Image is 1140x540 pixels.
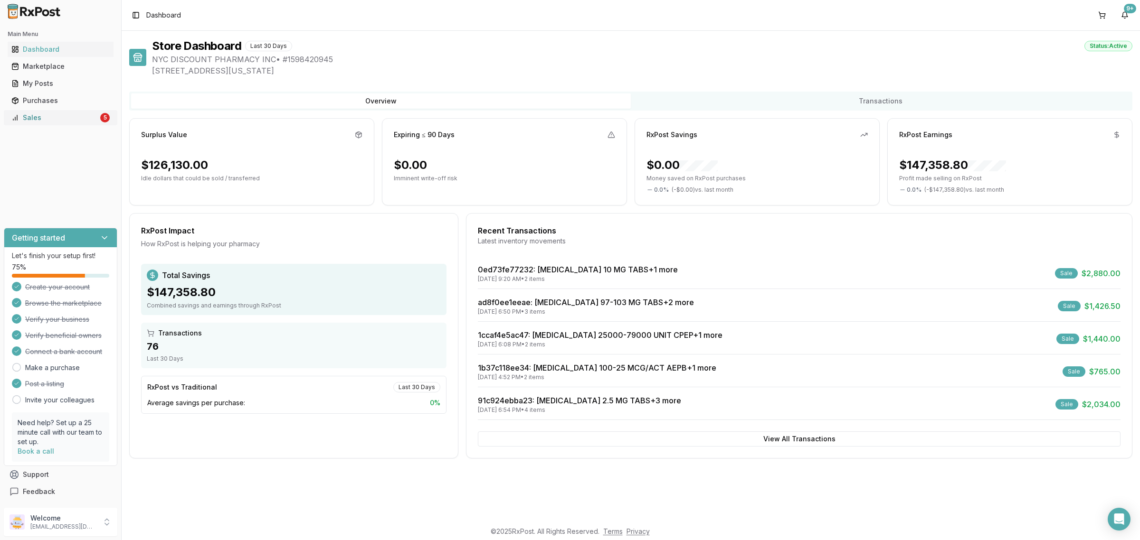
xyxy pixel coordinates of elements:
div: Sale [1056,334,1079,344]
span: Connect a bank account [25,347,102,356]
div: 76 [147,340,441,353]
p: Welcome [30,513,96,523]
div: Recent Transactions [478,225,1121,236]
div: RxPost Impact [141,225,446,236]
h2: Main Menu [8,30,114,38]
div: Purchases [11,96,110,105]
a: Dashboard [8,41,114,58]
button: Support [4,466,117,483]
h1: Store Dashboard [152,38,241,54]
div: Sales [11,113,98,122]
span: Verify beneficial owners [25,331,102,340]
button: Transactions [631,93,1130,109]
p: [EMAIL_ADDRESS][DOMAIN_NAME] [30,523,96,531]
a: Invite your colleagues [25,395,95,405]
span: 0.0 % [907,186,921,194]
span: Verify your business [25,315,89,324]
span: Transactions [158,328,202,338]
div: RxPost Savings [646,130,697,140]
h3: Getting started [12,232,65,243]
div: $147,358.80 [899,158,1006,173]
a: Book a call [18,447,54,455]
div: 5 [100,113,110,122]
div: Last 30 Days [245,41,292,51]
div: Marketplace [11,62,110,71]
a: Privacy [627,527,650,535]
span: 0 % [430,398,440,408]
span: ( - $0.00 ) vs. last month [672,186,733,194]
button: Dashboard [4,42,117,57]
span: $2,880.00 [1082,268,1121,279]
div: $126,130.00 [141,158,208,173]
p: Let's finish your setup first! [12,251,109,261]
span: Total Savings [162,270,210,281]
div: $147,358.80 [147,285,441,300]
a: Purchases [8,92,114,109]
span: $765.00 [1089,366,1121,377]
a: 91c924ebba23: [MEDICAL_DATA] 2.5 MG TABS+3 more [478,396,681,405]
span: Feedback [23,487,55,496]
div: Latest inventory movements [478,236,1121,246]
div: How RxPost is helping your pharmacy [141,239,446,249]
div: Combined savings and earnings through RxPost [147,302,441,309]
span: $2,034.00 [1082,399,1121,410]
a: Make a purchase [25,363,80,372]
div: [DATE] 6:08 PM • 2 items [478,341,722,348]
span: NYC DISCOUNT PHARMACY INC • # 1598420945 [152,54,1132,65]
button: My Posts [4,76,117,91]
p: Imminent write-off risk [394,175,615,182]
span: 0.0 % [654,186,669,194]
span: Browse the marketplace [25,298,102,308]
img: User avatar [9,514,25,530]
a: 0ed73fe77232: [MEDICAL_DATA] 10 MG TABS+1 more [478,265,678,274]
div: Surplus Value [141,130,187,140]
div: 9+ [1124,4,1136,13]
div: Sale [1063,366,1085,377]
a: Marketplace [8,58,114,75]
a: 1ccaf4e5ac47: [MEDICAL_DATA] 25000-79000 UNIT CPEP+1 more [478,330,722,340]
span: 75 % [12,262,26,272]
button: Sales5 [4,110,117,125]
div: Open Intercom Messenger [1108,508,1130,531]
span: Create your account [25,282,90,292]
button: View All Transactions [478,431,1121,447]
div: $0.00 [646,158,718,173]
p: Idle dollars that could be sold / transferred [141,175,362,182]
div: Sale [1055,268,1078,279]
a: ad8f0ee1eeae: [MEDICAL_DATA] 97-103 MG TABS+2 more [478,298,694,307]
a: Sales5 [8,109,114,126]
span: Post a listing [25,379,64,389]
img: RxPost Logo [4,4,65,19]
div: RxPost vs Traditional [147,382,217,392]
button: Marketplace [4,59,117,74]
div: Sale [1055,399,1078,410]
div: Status: Active [1084,41,1132,51]
div: $0.00 [394,158,427,173]
nav: breadcrumb [146,10,181,20]
button: Overview [131,93,631,109]
button: 9+ [1117,8,1132,23]
button: Purchases [4,93,117,108]
div: [DATE] 6:54 PM • 4 items [478,406,681,414]
span: Average savings per purchase: [147,398,245,408]
div: Dashboard [11,45,110,54]
a: Terms [603,527,623,535]
p: Profit made selling on RxPost [899,175,1121,182]
p: Need help? Set up a 25 minute call with our team to set up. [18,418,104,447]
div: Expiring ≤ 90 Days [394,130,455,140]
div: RxPost Earnings [899,130,952,140]
div: Last 30 Days [147,355,441,363]
span: $1,426.50 [1084,300,1121,312]
div: My Posts [11,79,110,88]
span: $1,440.00 [1083,333,1121,344]
span: [STREET_ADDRESS][US_STATE] [152,65,1132,76]
div: [DATE] 4:52 PM • 2 items [478,373,716,381]
div: Sale [1058,301,1081,311]
p: Money saved on RxPost purchases [646,175,868,182]
a: 1b37c118ee34: [MEDICAL_DATA] 100-25 MCG/ACT AEPB+1 more [478,363,716,372]
button: Feedback [4,483,117,500]
div: [DATE] 9:20 AM • 2 items [478,275,678,283]
a: My Posts [8,75,114,92]
span: Dashboard [146,10,181,20]
div: [DATE] 6:50 PM • 3 items [478,308,694,316]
